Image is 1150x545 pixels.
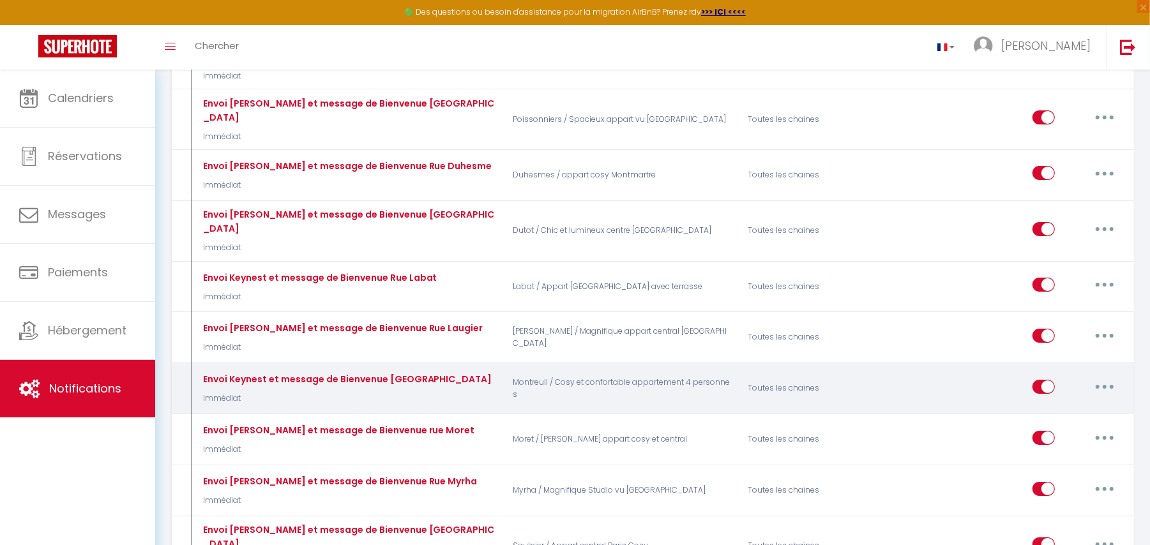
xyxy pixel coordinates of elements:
a: >>> ICI <<<< [701,6,746,17]
div: Toutes les chaines [739,319,896,356]
div: Toutes les chaines [739,370,896,407]
span: Paiements [48,264,108,280]
p: Duhesmes / appart cosy Montmartre [504,156,739,193]
span: [PERSON_NAME] [1001,38,1091,54]
a: ... [PERSON_NAME] [964,25,1107,70]
div: Toutes les chaines [739,421,896,458]
p: Dutot / Chic et lumineux centre [GEOGRAPHIC_DATA] [504,207,739,254]
span: Notifications [49,380,121,396]
img: ... [974,36,993,56]
p: Immédiat [200,131,496,143]
div: Envoi [PERSON_NAME] et message de Bienvenue Rue Laugier [200,321,483,335]
img: Super Booking [38,35,117,57]
p: Immédiat [200,444,475,456]
p: [PERSON_NAME] / Magnifique appart central [GEOGRAPHIC_DATA] [504,319,739,356]
div: Envoi Keynest et message de Bienvenue [GEOGRAPHIC_DATA] [200,372,492,386]
p: Immédiat [200,495,478,507]
div: Envoi [PERSON_NAME] et message de Bienvenue [GEOGRAPHIC_DATA] [200,207,496,235]
p: Montreuil / Cosy et confortable appartement 4 personnes [504,370,739,407]
a: Chercher [185,25,248,70]
p: Immédiat [200,242,496,254]
p: Immédiat [200,392,492,405]
div: Toutes les chaines [739,472,896,509]
div: Toutes les chaines [739,268,896,305]
div: Envoi [PERSON_NAME] et message de Bienvenue Rue Myrha [200,474,478,488]
div: Toutes les chaines [739,207,896,254]
p: Immédiat [200,179,492,191]
div: Envoi Keynest et message de Bienvenue Rue Labat [200,271,437,285]
span: Hébergement [48,322,126,338]
div: Envoi [PERSON_NAME] et message de Bienvenue Rue Duhesme [200,159,492,173]
p: Moret / [PERSON_NAME] appart cosy et central [504,421,739,458]
p: Immédiat [200,291,437,303]
div: Toutes les chaines [739,156,896,193]
p: Immédiat [200,341,483,354]
p: Poissonniers / Spacieux appart vu [GEOGRAPHIC_DATA] [504,96,739,143]
span: Calendriers [48,90,114,106]
span: Réservations [48,148,122,164]
div: Envoi [PERSON_NAME] et message de Bienvenue rue Moret [200,423,475,437]
img: logout [1120,39,1136,55]
p: Immédiat [200,70,496,82]
div: Toutes les chaines [739,96,896,143]
p: Labat / Appart [GEOGRAPHIC_DATA] avec terrasse [504,268,739,305]
span: Chercher [195,39,239,52]
div: Envoi [PERSON_NAME] et message de Bienvenue [GEOGRAPHIC_DATA] [200,96,496,124]
p: Myrha / Magnifique Studio vu [GEOGRAPHIC_DATA] [504,472,739,509]
span: Messages [48,206,106,222]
